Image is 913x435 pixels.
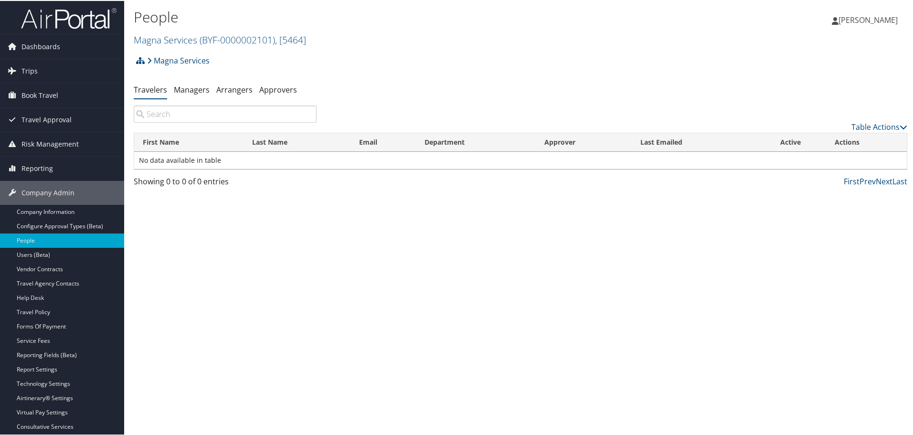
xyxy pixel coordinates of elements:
[21,83,58,106] span: Book Travel
[134,84,167,94] a: Travelers
[844,175,860,186] a: First
[892,175,907,186] a: Last
[134,6,649,26] h1: People
[216,84,253,94] a: Arrangers
[876,175,892,186] a: Next
[21,131,79,155] span: Risk Management
[21,107,72,131] span: Travel Approval
[134,105,317,122] input: Search
[755,132,826,151] th: Active: activate to sort column ascending
[134,32,306,45] a: Magna Services
[259,84,297,94] a: Approvers
[244,132,350,151] th: Last Name: activate to sort column ascending
[632,132,755,151] th: Last Emailed: activate to sort column ascending
[21,156,53,180] span: Reporting
[21,58,38,82] span: Trips
[134,132,244,151] th: First Name: activate to sort column descending
[134,175,317,191] div: Showing 0 to 0 of 0 entries
[21,6,117,29] img: airportal-logo.png
[21,180,74,204] span: Company Admin
[416,132,536,151] th: Department: activate to sort column ascending
[275,32,306,45] span: , [ 5464 ]
[851,121,907,131] a: Table Actions
[536,132,632,151] th: Approver
[134,151,907,168] td: No data available in table
[174,84,210,94] a: Managers
[200,32,275,45] span: ( BYF-0000002101 )
[147,50,210,69] a: Magna Services
[860,175,876,186] a: Prev
[832,5,907,33] a: [PERSON_NAME]
[826,132,907,151] th: Actions
[350,132,415,151] th: Email: activate to sort column ascending
[21,34,60,58] span: Dashboards
[839,14,898,24] span: [PERSON_NAME]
